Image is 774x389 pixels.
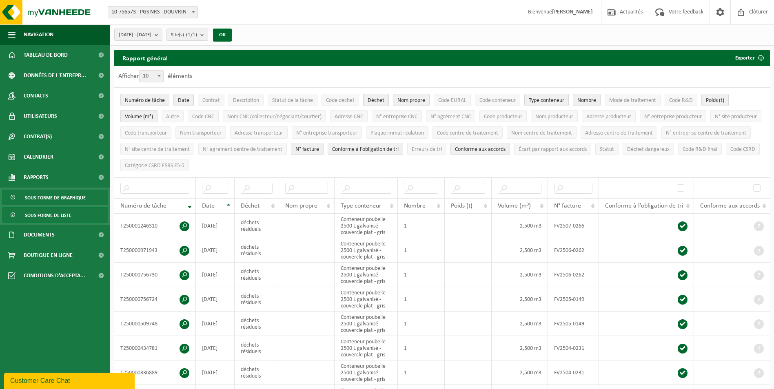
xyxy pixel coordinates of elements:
[328,143,403,155] button: Conforme à l’obligation de tri : Activate to sort
[125,114,153,120] span: Volume (m³)
[372,110,422,122] button: N° entreprise CNCN° entreprise CNC: Activate to sort
[108,7,197,18] span: 10-756573 - PGS NRS - DOUVRIN
[235,263,279,287] td: déchets résiduels
[120,126,171,139] button: Code transporteurCode transporteur: Activate to sort
[484,114,522,120] span: Code producteur
[492,238,548,263] td: 2,500 m3
[125,97,165,104] span: Numéro de tâche
[573,94,601,106] button: NombreNombre: Activate to sort
[430,114,471,120] span: N° agrément CNC
[114,287,196,312] td: T250000756724
[24,24,53,45] span: Navigation
[479,110,527,122] button: Code producteurCode producteur: Activate to sort
[729,50,769,66] button: Exporter
[434,94,471,106] button: Code EURALCode EURAL: Activate to sort
[196,238,235,263] td: [DATE]
[438,97,466,104] span: Code EURAL
[531,110,578,122] button: Nom producteurNom producteur: Activate to sort
[492,336,548,360] td: 2,500 m3
[140,71,163,82] span: 10
[24,147,53,167] span: Calendrier
[376,114,417,120] span: N° entreprise CNC
[335,287,398,312] td: Conteneur poubelle 2500 L galvanisé - couvercle plat - gris
[398,263,445,287] td: 1
[548,360,599,385] td: FV2504-0231
[701,94,729,106] button: Poids (t)Poids (t): Activate to sort
[291,143,324,155] button: N° factureN° facture: Activate to sort
[407,143,446,155] button: Erreurs de triErreurs de tri: Activate to sort
[335,238,398,263] td: Conteneur poubelle 2500 L galvanisé - couvercle plat - gris
[227,114,322,120] span: Nom CNC (collecteur/négociant/courtier)
[393,94,430,106] button: Nom propreNom propre: Activate to sort
[186,32,197,38] count: (1/1)
[171,29,197,41] span: Site(s)
[683,146,717,153] span: Code R&D final
[498,203,531,209] span: Volume (m³)
[492,312,548,336] td: 2,500 m3
[235,214,279,238] td: déchets résiduels
[548,238,599,263] td: FV2506-0262
[235,238,279,263] td: déchets résiduels
[335,336,398,360] td: Conteneur poubelle 2500 L galvanisé - couvercle plat - gris
[24,265,85,286] span: Conditions d'accepta...
[678,143,722,155] button: Code R&D finalCode R&amp;D final: Activate to sort
[398,336,445,360] td: 1
[24,245,73,265] span: Boutique en ligne
[492,214,548,238] td: 2,500 m3
[335,214,398,238] td: Conteneur poubelle 2500 L galvanisé - couvercle plat - gris
[640,110,706,122] button: N° entreprise producteurN° entreprise producteur: Activate to sort
[166,114,179,120] span: Autre
[292,126,362,139] button: N° entreprise transporteurN° entreprise transporteur: Activate to sort
[120,143,194,155] button: N° site centre de traitementN° site centre de traitement: Activate to sort
[398,238,445,263] td: 1
[24,45,68,65] span: Tableau de bord
[585,130,653,136] span: Adresse centre de traitement
[524,94,569,106] button: Type conteneurType conteneur: Activate to sort
[700,203,760,209] span: Conforme aux accords
[326,97,355,104] span: Code déchet
[139,70,164,82] span: 10
[605,94,661,106] button: Mode de traitementMode de traitement: Activate to sort
[335,360,398,385] td: Conteneur poubelle 2500 L galvanisé - couvercle plat - gris
[582,110,636,122] button: Adresse producteurAdresse producteur: Activate to sort
[726,143,760,155] button: Code CSRDCode CSRD: Activate to sort
[114,50,176,66] h2: Rapport général
[196,336,235,360] td: [DATE]
[196,360,235,385] td: [DATE]
[605,203,683,209] span: Conforme à l’obligation de tri
[507,126,577,139] button: Nom centre de traitementNom centre de traitement: Activate to sort
[370,130,424,136] span: Plaque immatriculation
[715,114,757,120] span: N° site producteur
[166,29,208,41] button: Site(s)(1/1)
[2,207,108,223] a: Sous forme de liste
[644,114,702,120] span: N° entreprise producteur
[666,130,746,136] span: N° entreprise centre de traitement
[586,114,631,120] span: Adresse producteur
[623,143,674,155] button: Déchet dangereux : Activate to sort
[24,126,52,147] span: Contrat(s)
[479,97,516,104] span: Code conteneur
[285,203,317,209] span: Nom propre
[24,106,57,126] span: Utilisateurs
[397,97,425,104] span: Nom propre
[548,312,599,336] td: FV2505-0149
[335,312,398,336] td: Conteneur poubelle 2500 L galvanisé - couvercle plat - gris
[4,371,136,389] iframe: chat widget
[235,130,283,136] span: Adresse transporteur
[235,336,279,360] td: déchets résiduels
[511,130,572,136] span: Nom centre de traitement
[125,163,184,169] span: Catégorie CSRD ESRS E5-5
[196,287,235,312] td: [DATE]
[114,263,196,287] td: T250000756730
[330,110,368,122] button: Adresse CNCAdresse CNC: Activate to sort
[535,114,573,120] span: Nom producteur
[706,97,724,104] span: Poids (t)
[455,146,506,153] span: Conforme aux accords
[669,97,693,104] span: Code R&D
[426,110,475,122] button: N° agrément CNCN° agrément CNC: Activate to sort
[492,360,548,385] td: 2,500 m3
[475,94,520,106] button: Code conteneurCode conteneur: Activate to sort
[268,94,317,106] button: Statut de la tâcheStatut de la tâche: Activate to sort
[120,159,189,171] button: Catégorie CSRD ESRS E5-5Catégorie CSRD ESRS E5-5: Activate to sort
[548,287,599,312] td: FV2505-0149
